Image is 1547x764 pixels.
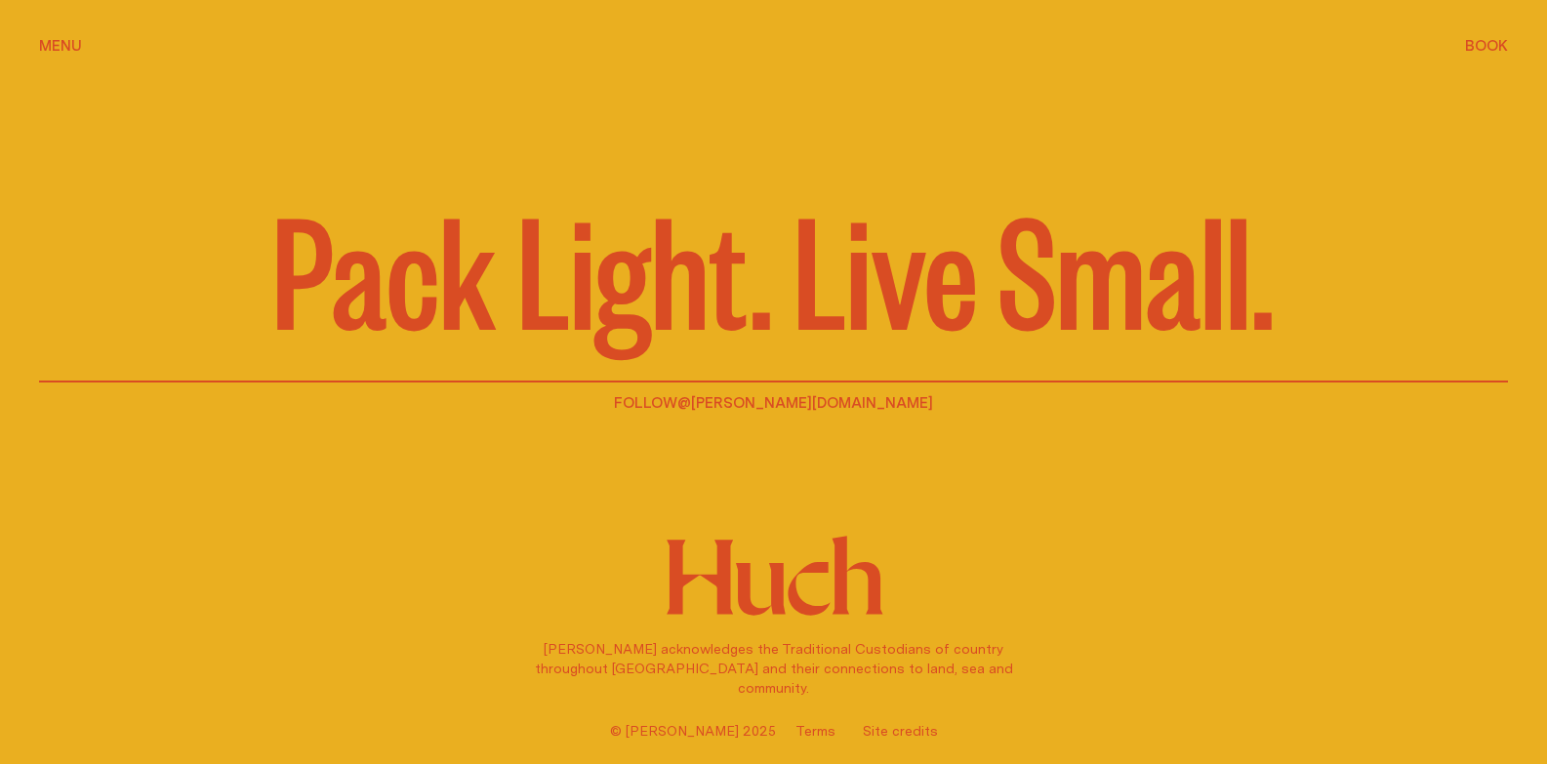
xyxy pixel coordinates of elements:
button: show booking tray [1465,35,1508,59]
span: © [PERSON_NAME] 2025 [610,721,776,741]
p: [PERSON_NAME] acknowledges the Traditional Custodians of country throughout [GEOGRAPHIC_DATA] and... [524,639,1024,698]
p: Pack Light. Live Small. [272,187,1275,343]
span: Menu [39,38,82,53]
span: Book [1465,38,1508,53]
button: show menu [39,35,82,59]
p: Follow [39,390,1508,414]
a: Terms [795,721,835,741]
a: Site credits [863,721,938,741]
a: @[PERSON_NAME][DOMAIN_NAME] [677,391,933,413]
